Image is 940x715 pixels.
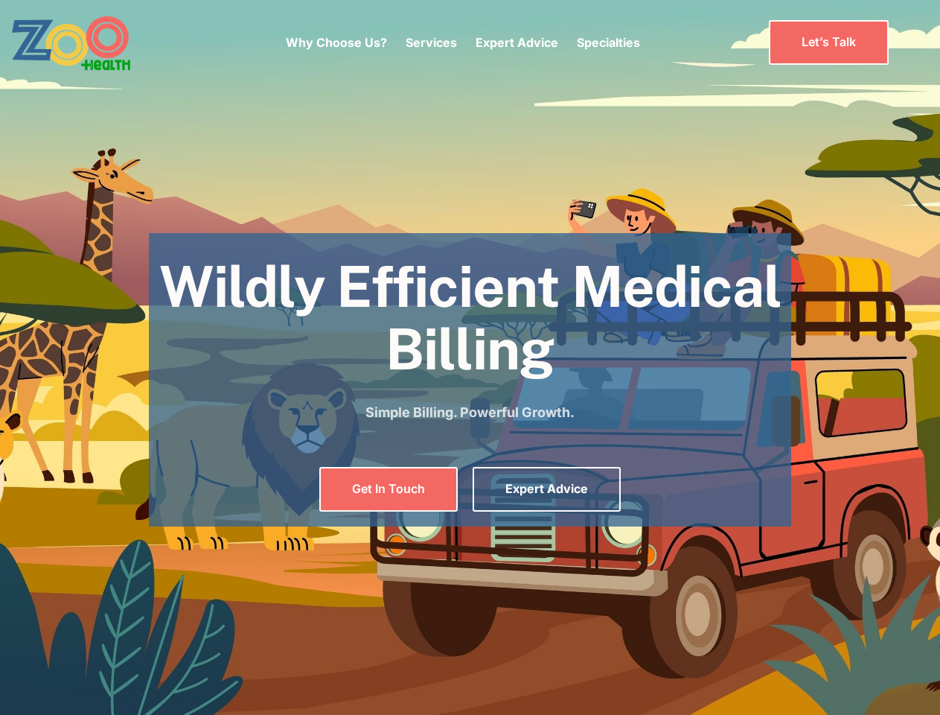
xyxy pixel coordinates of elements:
[319,467,458,511] a: Get In Touch
[406,11,457,74] div: Services
[769,20,889,64] a: Let’s Talk
[286,35,387,50] a: Why Choose Us?
[577,11,640,74] div: Specialties
[406,34,457,51] p: Services
[11,15,171,71] a: home
[577,35,640,50] a: Specialties
[149,255,791,380] h1: Wildly Efficient Medical Billing
[476,35,558,50] a: Expert Advice
[473,467,621,511] a: Expert Advice
[365,404,575,420] strong: Simple Billing. Powerful Growth.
